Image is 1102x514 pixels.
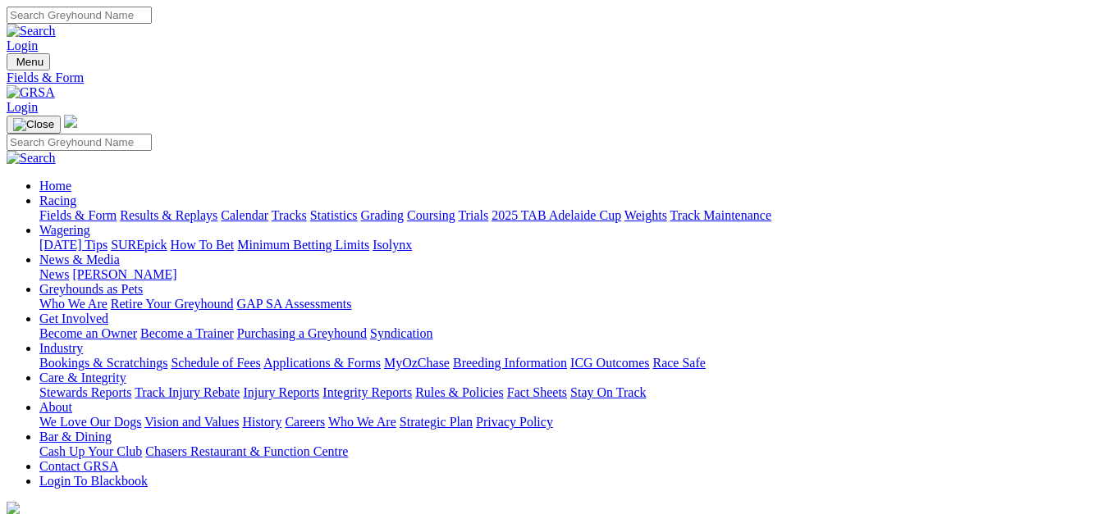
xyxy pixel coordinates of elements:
input: Search [7,7,152,24]
a: Who We Are [39,297,107,311]
a: Retire Your Greyhound [111,297,234,311]
a: Racing [39,193,76,207]
img: GRSA [7,85,55,100]
a: Fields & Form [7,71,1095,85]
a: Login [7,100,38,114]
img: Close [13,118,54,131]
button: Toggle navigation [7,116,61,134]
a: Breeding Information [453,356,567,370]
a: [DATE] Tips [39,238,107,252]
a: Track Injury Rebate [135,385,240,399]
a: History [242,415,281,429]
div: Bar & Dining [39,444,1095,459]
a: ICG Outcomes [570,356,649,370]
a: Home [39,179,71,193]
a: Rules & Policies [415,385,504,399]
a: GAP SA Assessments [237,297,352,311]
a: News [39,267,69,281]
a: Applications & Forms [263,356,381,370]
div: Get Involved [39,326,1095,341]
a: Get Involved [39,312,108,325]
a: Who We Are [328,415,396,429]
a: Vision and Values [144,415,239,429]
a: Track Maintenance [670,208,771,222]
a: Login [7,39,38,52]
a: Care & Integrity [39,371,126,384]
img: Search [7,151,56,166]
a: Injury Reports [243,385,319,399]
a: SUREpick [111,238,167,252]
a: News & Media [39,252,120,266]
a: Tracks [272,208,307,222]
a: Industry [39,341,83,355]
a: 2025 TAB Adelaide Cup [492,208,621,222]
a: Careers [285,415,325,429]
a: Become an Owner [39,326,137,340]
a: MyOzChase [384,356,450,370]
div: News & Media [39,267,1095,282]
div: Greyhounds as Pets [39,297,1095,312]
button: Toggle navigation [7,53,50,71]
a: Become a Trainer [140,326,234,340]
a: Stewards Reports [39,385,131,399]
a: About [39,400,72,414]
a: Integrity Reports [322,385,412,399]
a: Greyhounds as Pets [39,282,143,296]
a: Results & Replays [120,208,217,222]
a: Purchasing a Greyhound [237,326,367,340]
a: Bookings & Scratchings [39,356,167,370]
div: Care & Integrity [39,385,1095,400]
a: Login To Blackbook [39,474,148,488]
a: Stay On Track [570,385,646,399]
a: Trials [458,208,488,222]
div: Industry [39,356,1095,371]
a: Contact GRSA [39,459,118,473]
a: Race Safe [652,356,705,370]
a: Wagering [39,223,90,237]
a: Privacy Policy [476,415,553,429]
div: Racing [39,208,1095,223]
div: About [39,415,1095,430]
a: Chasers Restaurant & Function Centre [145,444,348,458]
a: Coursing [407,208,455,222]
a: Isolynx [373,238,412,252]
div: Wagering [39,238,1095,252]
a: Grading [361,208,404,222]
input: Search [7,134,152,151]
img: Search [7,24,56,39]
a: We Love Our Dogs [39,415,141,429]
a: Syndication [370,326,432,340]
a: Fact Sheets [507,385,567,399]
a: Weights [624,208,667,222]
a: Minimum Betting Limits [237,238,369,252]
a: [PERSON_NAME] [72,267,176,281]
a: Calendar [221,208,268,222]
a: Strategic Plan [400,415,473,429]
a: Schedule of Fees [171,356,260,370]
a: Bar & Dining [39,430,112,443]
img: logo-grsa-white.png [64,115,77,128]
a: Statistics [310,208,358,222]
span: Menu [16,56,43,68]
a: Cash Up Your Club [39,444,142,458]
a: How To Bet [171,238,235,252]
a: Fields & Form [39,208,117,222]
